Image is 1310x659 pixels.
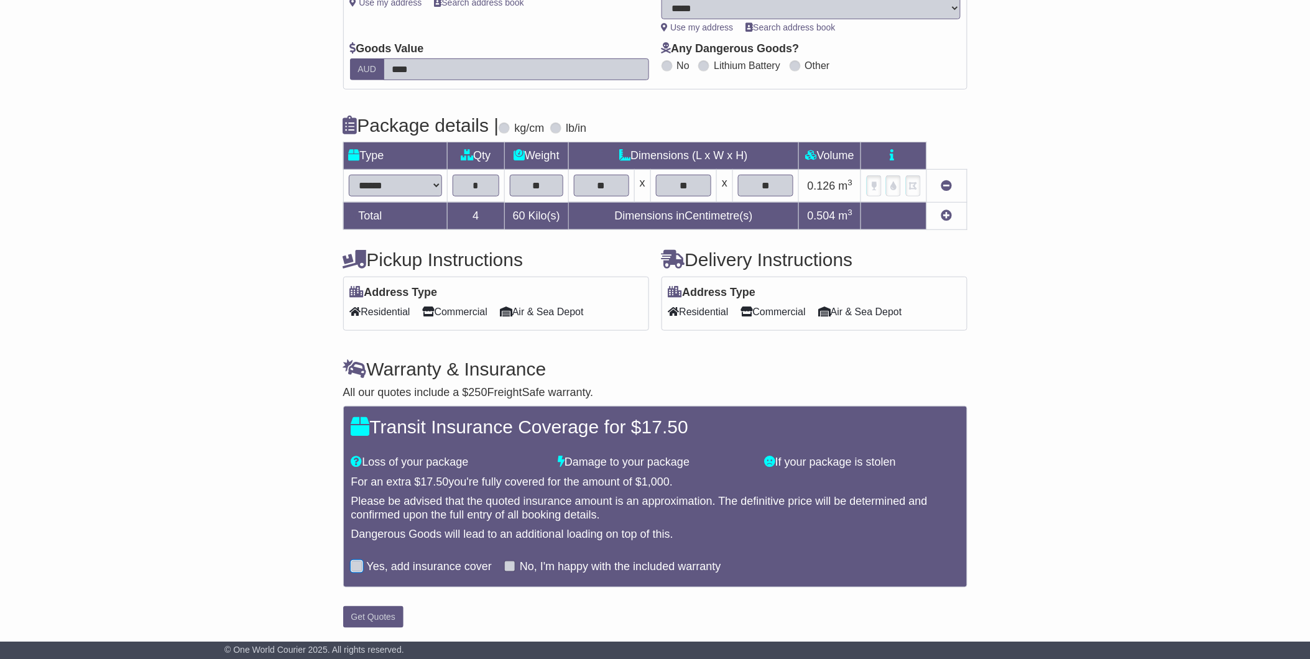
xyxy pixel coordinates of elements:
span: Commercial [423,302,487,321]
td: Kilo(s) [505,202,569,229]
td: Dimensions (L x W x H) [568,142,799,170]
td: Volume [799,142,861,170]
div: For an extra $ you're fully covered for the amount of $ . [351,476,959,489]
label: Address Type [668,286,756,300]
label: AUD [350,58,385,80]
span: Residential [350,302,410,321]
sup: 3 [848,208,853,217]
div: If your package is stolen [759,456,966,469]
sup: 3 [848,178,853,187]
span: 1,000 [642,476,670,488]
span: © One World Courier 2025. All rights reserved. [224,645,404,655]
td: Total [343,202,447,229]
label: Address Type [350,286,438,300]
td: 4 [447,202,505,229]
h4: Transit Insurance Coverage for $ [351,417,959,437]
span: 0.126 [808,180,836,192]
span: 17.50 [421,476,449,488]
td: x [717,170,733,202]
label: Other [805,60,830,71]
label: Lithium Battery [714,60,780,71]
td: Qty [447,142,505,170]
td: Type [343,142,447,170]
label: Yes, add insurance cover [367,560,492,574]
label: kg/cm [514,122,544,136]
label: No, I'm happy with the included warranty [520,560,721,574]
h4: Delivery Instructions [662,249,967,270]
div: Dangerous Goods will lead to an additional loading on top of this. [351,528,959,541]
div: All our quotes include a $ FreightSafe warranty. [343,386,967,400]
button: Get Quotes [343,606,404,628]
td: x [634,170,650,202]
span: m [839,210,853,222]
td: Dimensions in Centimetre(s) [568,202,799,229]
span: Air & Sea Depot [500,302,584,321]
a: Remove this item [941,180,953,192]
span: Residential [668,302,729,321]
label: Any Dangerous Goods? [662,42,800,56]
span: m [839,180,853,192]
label: lb/in [566,122,586,136]
td: Weight [505,142,569,170]
label: Goods Value [350,42,424,56]
span: Air & Sea Depot [818,302,902,321]
span: 250 [469,386,487,399]
div: Damage to your package [551,456,759,469]
a: Use my address [662,22,734,32]
div: Please be advised that the quoted insurance amount is an approximation. The definitive price will... [351,495,959,522]
span: 17.50 [642,417,688,437]
span: 0.504 [808,210,836,222]
h4: Warranty & Insurance [343,359,967,379]
a: Search address book [746,22,836,32]
a: Add new item [941,210,953,222]
h4: Package details | [343,115,499,136]
span: Commercial [741,302,806,321]
div: Loss of your package [345,456,552,469]
h4: Pickup Instructions [343,249,649,270]
label: No [677,60,690,71]
span: 60 [513,210,525,222]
